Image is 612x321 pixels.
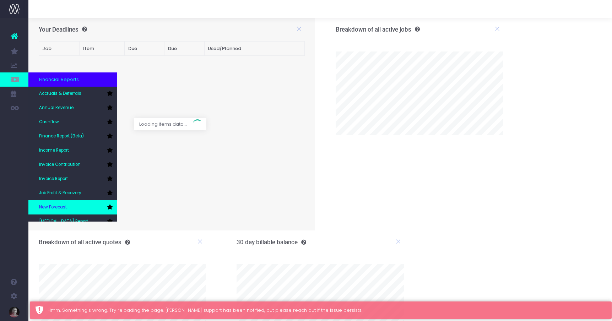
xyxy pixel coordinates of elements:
span: [MEDICAL_DATA] Report [39,218,88,225]
a: Finance Report (Beta) [28,129,117,143]
img: images/default_profile_image.png [9,307,20,317]
h3: Breakdown of all active quotes [39,239,130,246]
a: Income Report [28,143,117,158]
span: Annual Revenue [39,105,74,111]
span: New Forecast [39,204,67,211]
a: Invoice Report [28,172,117,186]
a: Accruals & Deferrals [28,87,117,101]
a: [MEDICAL_DATA] Report [28,214,117,229]
span: Invoice Contribution [39,162,81,168]
span: Job Profit & Recovery [39,190,81,196]
a: New Forecast [28,200,117,214]
span: Accruals & Deferrals [39,91,81,97]
a: Annual Revenue [28,101,117,115]
a: Job Profit & Recovery [28,186,117,200]
div: Hmm. Something's wrong. Try reloading the page. [PERSON_NAME] support has been notified, but plea... [48,307,606,314]
span: Invoice Report [39,176,68,182]
h3: 30 day billable balance [237,239,306,246]
a: Invoice Contribution [28,158,117,172]
span: Loading items data... [134,118,192,131]
span: Cashflow [39,119,59,125]
span: Financial Reports [39,76,79,83]
span: Finance Report (Beta) [39,133,84,140]
span: Income Report [39,147,69,154]
h3: Breakdown of all active jobs [336,26,420,33]
a: Cashflow [28,115,117,129]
